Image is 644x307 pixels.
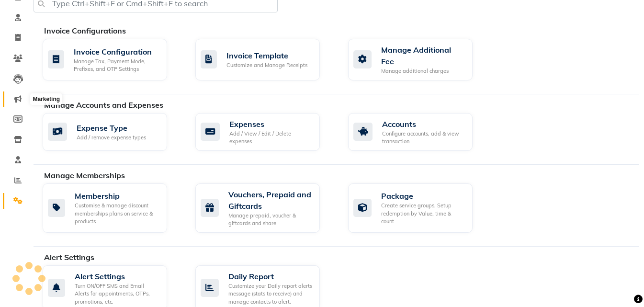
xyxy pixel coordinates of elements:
[195,39,334,80] a: Invoice TemplateCustomize and Manage Receipts
[77,122,146,134] div: Expense Type
[75,202,159,226] div: Customise & manage discount memberships plans on service & products
[228,212,312,227] div: Manage prepaid, voucher & giftcards and share
[228,189,312,212] div: Vouchers, Prepaid and Giftcards
[229,118,312,130] div: Expenses
[43,39,181,80] a: Invoice ConfigurationManage Tax, Payment Mode, Prefixes, and OTP Settings
[75,271,159,282] div: Alert Settings
[195,183,334,233] a: Vouchers, Prepaid and GiftcardsManage prepaid, voucher & giftcards and share
[30,93,62,105] div: Marketing
[75,190,159,202] div: Membership
[348,39,486,80] a: Manage Additional FeeManage additional charges
[74,46,159,57] div: Invoice Configuration
[77,134,146,142] div: Add / remove expense types
[381,202,465,226] div: Create service groups, Setup redemption by Value, time & count
[382,130,465,146] div: Configure accounts, add & view transaction
[229,130,312,146] div: Add / View / Edit / Delete expenses
[75,282,159,306] div: Turn ON/OFF SMS and Email Alerts for appointments, OTPs, promotions, etc.
[348,183,486,233] a: PackageCreate service groups, Setup redemption by Value, time & count
[226,50,307,61] div: Invoice Template
[228,282,312,306] div: Customize your Daily report alerts message (stats to receive) and manage contacts to alert.
[74,57,159,73] div: Manage Tax, Payment Mode, Prefixes, and OTP Settings
[195,113,334,151] a: ExpensesAdd / View / Edit / Delete expenses
[226,61,307,69] div: Customize and Manage Receipts
[381,44,465,67] div: Manage Additional Fee
[43,183,181,233] a: MembershipCustomise & manage discount memberships plans on service & products
[381,67,465,75] div: Manage additional charges
[381,190,465,202] div: Package
[228,271,312,282] div: Daily Report
[382,118,465,130] div: Accounts
[43,113,181,151] a: Expense TypeAdd / remove expense types
[348,113,486,151] a: AccountsConfigure accounts, add & view transaction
